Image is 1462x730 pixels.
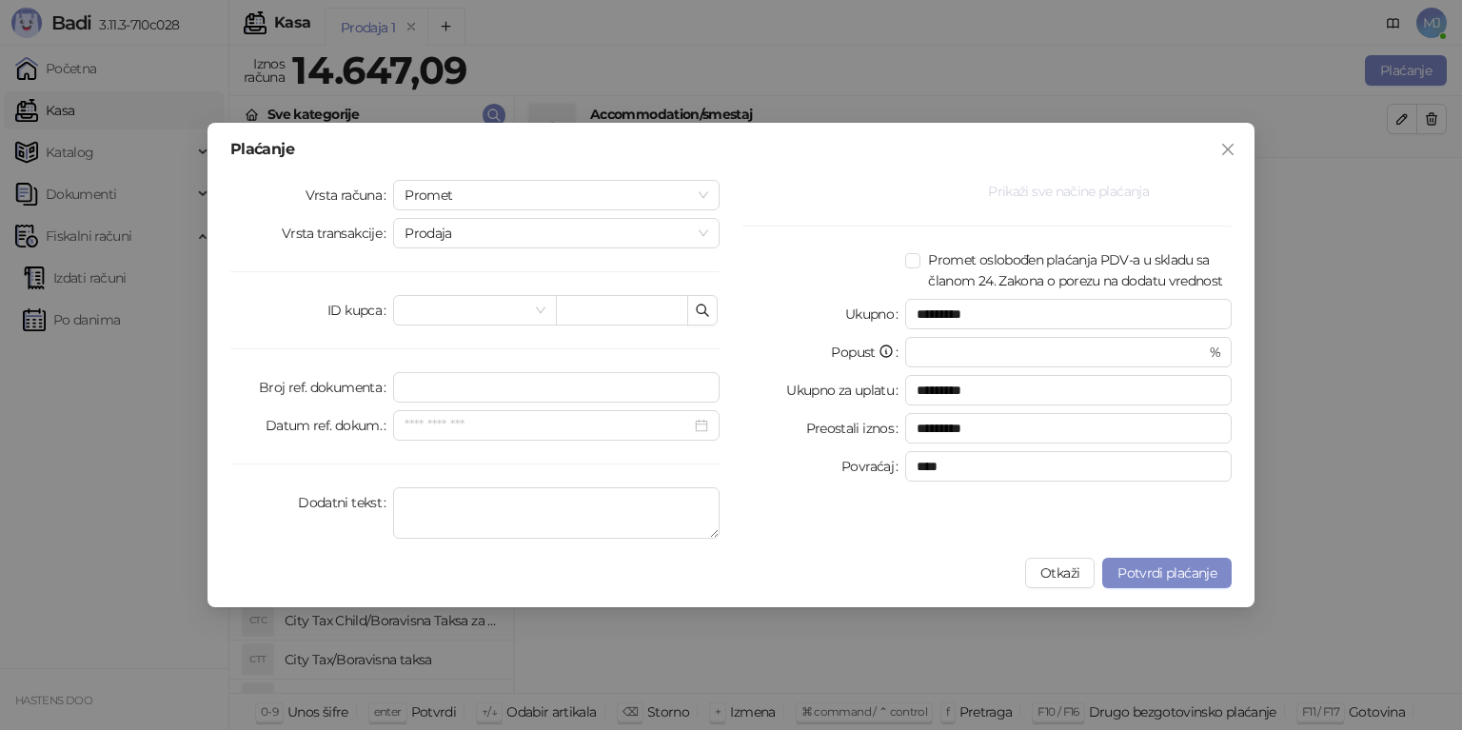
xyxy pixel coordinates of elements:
label: Ukupno za uplatu [786,375,905,405]
label: Dodatni tekst [298,487,393,518]
span: Zatvori [1213,142,1243,157]
label: Broj ref. dokumenta [259,372,393,403]
label: Vrsta računa [306,180,394,210]
button: Otkaži [1025,558,1095,588]
span: Potvrdi plaćanje [1117,564,1216,582]
span: close [1220,142,1235,157]
span: Prodaja [405,219,708,247]
input: Broj ref. dokumenta [393,372,720,403]
button: Prikaži sve načine plaćanja [905,180,1232,203]
button: Close [1213,134,1243,165]
div: Plaćanje [230,142,1232,157]
label: ID kupca [327,295,393,326]
label: Datum ref. dokum. [266,410,394,441]
span: Promet [405,181,708,209]
label: Popust [831,337,905,367]
button: Potvrdi plaćanje [1102,558,1232,588]
label: Ukupno [845,299,906,329]
label: Vrsta transakcije [282,218,394,248]
input: Datum ref. dokum. [405,415,691,436]
label: Povraćaj [841,451,905,482]
label: Preostali iznos [806,413,906,444]
textarea: Dodatni tekst [393,487,720,539]
span: Promet oslobođen plaćanja PDV-a u skladu sa članom 24. Zakona o porezu na dodatu vrednost [920,249,1232,291]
